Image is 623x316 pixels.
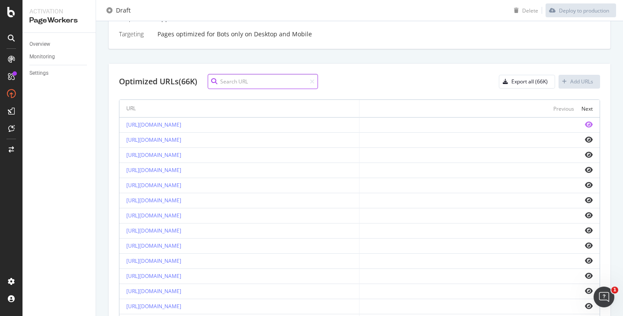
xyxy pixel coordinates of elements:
button: Next [581,103,593,114]
div: Export all (66K) [511,78,548,85]
i: eye [585,166,593,173]
button: Export all (66K) [499,75,555,89]
a: [URL][DOMAIN_NAME] [126,182,181,189]
i: eye [585,287,593,294]
div: Overview [29,40,50,49]
i: eye [585,257,593,264]
div: Add URLs [570,78,593,85]
a: [URL][DOMAIN_NAME] [126,303,181,310]
i: eye [585,121,593,128]
a: [URL][DOMAIN_NAME] [126,121,181,128]
a: [URL][DOMAIN_NAME] [126,212,181,219]
i: eye [585,151,593,158]
div: Optimized URLs (66K) [119,76,197,87]
div: Draft [116,6,131,15]
a: [URL][DOMAIN_NAME] [126,166,181,174]
div: Desktop and Mobile [254,30,312,38]
span: 1 [611,287,618,294]
div: Targeting [119,30,151,38]
i: eye [585,242,593,249]
div: Next [581,105,593,112]
div: URL [126,105,136,112]
i: eye [585,227,593,234]
i: eye [585,197,593,204]
button: Add URLs [559,75,600,89]
input: Search URL [208,74,318,89]
div: Bots only [217,30,243,38]
div: PageWorkers [29,16,89,26]
a: [URL][DOMAIN_NAME] [126,151,181,159]
button: Deploy to production [546,3,616,17]
button: Previous [553,103,574,114]
a: Overview [29,40,90,49]
a: [URL][DOMAIN_NAME] [126,227,181,234]
a: Monitoring [29,52,90,61]
i: eye [585,272,593,279]
div: Activation [29,7,89,16]
a: [URL][DOMAIN_NAME] [126,242,181,249]
iframe: Intercom live chat [594,287,614,307]
div: Monitoring [29,52,55,61]
a: [URL][DOMAIN_NAME] [126,197,181,204]
div: Deploy to production [559,6,609,14]
div: Pages optimized for on [157,30,600,38]
i: eye [585,136,593,143]
div: Delete [522,6,538,14]
button: Delete [511,3,538,17]
div: Settings [29,69,48,78]
i: eye [585,182,593,188]
i: eye [585,303,593,310]
a: [URL][DOMAIN_NAME] [126,136,181,144]
i: eye [585,212,593,219]
a: [URL][DOMAIN_NAME] [126,272,181,280]
a: [URL][DOMAIN_NAME] [126,287,181,295]
div: Previous [553,105,574,112]
a: Settings [29,69,90,78]
a: [URL][DOMAIN_NAME] [126,257,181,265]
